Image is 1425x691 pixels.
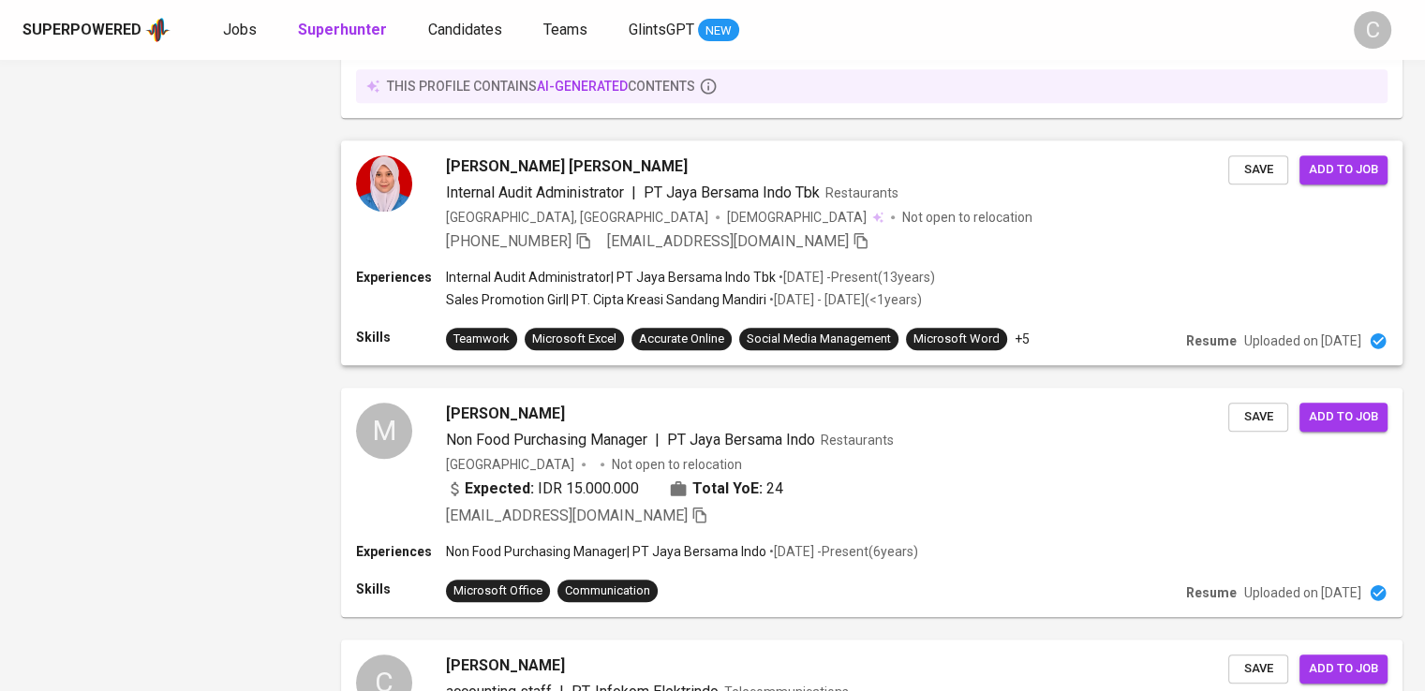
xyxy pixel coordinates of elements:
[356,542,446,561] p: Experiences
[223,21,257,38] span: Jobs
[631,182,636,204] span: |
[387,77,695,96] p: this profile contains contents
[825,185,898,200] span: Restaurants
[341,140,1403,365] a: [PERSON_NAME] [PERSON_NAME]Internal Audit Administrator|PT Jaya Bersama Indo TbkRestaurants[GEOGR...
[446,208,708,227] div: [GEOGRAPHIC_DATA], [GEOGRAPHIC_DATA]
[766,542,918,561] p: • [DATE] - Present ( 6 years )
[356,580,446,598] p: Skills
[1228,654,1288,684] button: Save
[747,331,891,348] div: Social Media Management
[428,19,506,42] a: Candidates
[446,403,565,425] span: [PERSON_NAME]
[1309,406,1378,428] span: Add to job
[655,429,660,451] span: |
[22,20,141,41] div: Superpowered
[821,433,894,448] span: Restaurants
[667,431,815,448] span: PT Jaya Bersama Indo
[356,155,412,212] img: 7c9db7c20f7b79b1221f71d42247abc1.jpg
[644,184,820,201] span: PT Jaya Bersama Indo Tbk
[453,582,542,600] div: Microsoft Office
[532,331,616,348] div: Microsoft Excel
[446,268,776,287] p: Internal Audit Administrator | PT Jaya Bersama Indo Tbk
[446,290,766,309] p: Sales Promotion Girl | PT. Cipta Kreasi Sandang Mandiri
[1299,155,1388,184] button: Add to job
[428,21,502,38] span: Candidates
[446,155,688,178] span: [PERSON_NAME] [PERSON_NAME]
[1244,331,1361,350] p: Uploaded on [DATE]
[1228,155,1288,184] button: Save
[639,331,724,348] div: Accurate Online
[446,232,571,250] span: [PHONE_NUMBER]
[446,431,647,448] span: Non Food Purchasing Manager
[145,16,171,44] img: app logo
[692,478,763,500] b: Total YoE:
[913,331,1000,348] div: Microsoft Word
[1238,159,1279,181] span: Save
[1238,658,1279,680] span: Save
[1186,583,1237,602] p: Resume
[446,184,624,201] span: Internal Audit Administrator
[446,455,574,474] div: [GEOGRAPHIC_DATA]
[629,21,694,38] span: GlintsGPT
[22,16,171,44] a: Superpoweredapp logo
[298,21,387,38] b: Superhunter
[612,455,742,474] p: Not open to relocation
[446,478,639,500] div: IDR 15.000.000
[223,19,260,42] a: Jobs
[341,388,1403,617] a: M[PERSON_NAME]Non Food Purchasing Manager|PT Jaya Bersama IndoRestaurants[GEOGRAPHIC_DATA]Not ope...
[298,19,391,42] a: Superhunter
[1309,159,1378,181] span: Add to job
[537,79,628,94] span: AI-generated
[356,403,412,459] div: M
[465,478,534,500] b: Expected:
[356,268,446,287] p: Experiences
[727,208,869,227] span: [DEMOGRAPHIC_DATA]
[1354,11,1391,49] div: C
[543,19,591,42] a: Teams
[543,21,587,38] span: Teams
[1015,330,1030,348] p: +5
[1299,403,1388,432] button: Add to job
[698,22,739,40] span: NEW
[1309,658,1378,680] span: Add to job
[446,507,688,524] span: [EMAIL_ADDRESS][DOMAIN_NAME]
[1299,654,1388,684] button: Add to job
[446,654,565,677] span: [PERSON_NAME]
[446,542,766,561] p: Non Food Purchasing Manager | PT Jaya Bersama Indo
[776,268,935,287] p: • [DATE] - Present ( 13 years )
[1186,331,1237,350] p: Resume
[766,478,783,500] span: 24
[1238,406,1279,428] span: Save
[1244,583,1361,602] p: Uploaded on [DATE]
[565,582,650,600] div: Communication
[356,328,446,346] p: Skills
[1228,403,1288,432] button: Save
[902,208,1032,227] p: Not open to relocation
[453,331,510,348] div: Teamwork
[629,19,739,42] a: GlintsGPT NEW
[607,232,849,250] span: [EMAIL_ADDRESS][DOMAIN_NAME]
[766,290,922,309] p: • [DATE] - [DATE] ( <1 years )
